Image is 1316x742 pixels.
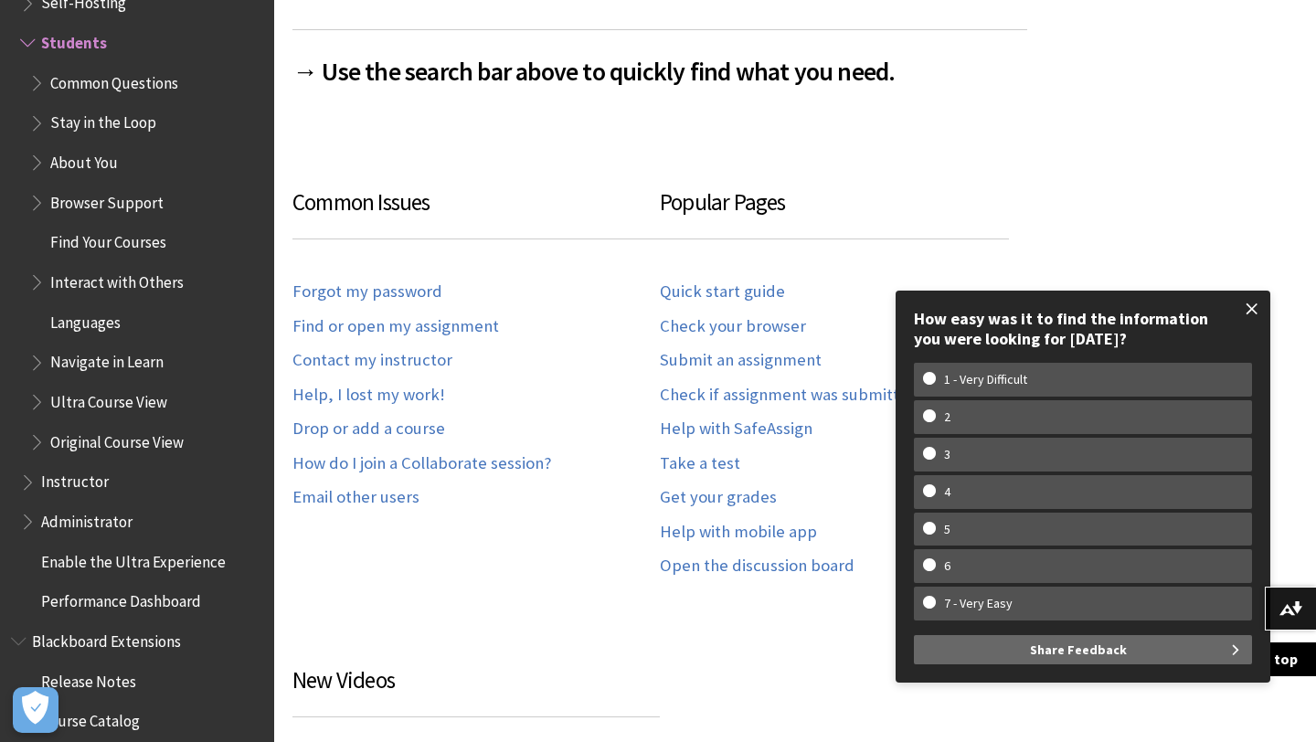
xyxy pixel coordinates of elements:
button: Share Feedback [914,635,1252,664]
span: Stay in the Loop [50,108,156,132]
a: Help with SafeAssign [660,419,812,440]
a: Submit an assignment [660,350,822,371]
a: Contact my instructor [292,350,452,371]
a: Quick start guide [660,281,785,302]
w-span: 1 - Very Difficult [923,372,1048,387]
span: Course Catalog [41,706,140,731]
w-span: 5 [923,522,971,537]
span: Administrator [41,506,133,531]
span: Enable the Ultra Experience [41,546,226,571]
a: Get your grades [660,487,777,508]
h2: → Use the search bar above to quickly find what you need. [292,29,1027,90]
h3: New Videos [292,663,660,717]
w-span: 2 [923,409,971,425]
w-span: 4 [923,484,971,500]
a: Find or open my assignment [292,316,499,337]
a: Forgot my password [292,281,442,302]
span: Ultra Course View [50,387,167,411]
div: How easy was it to find the information you were looking for [DATE]? [914,309,1252,348]
w-span: 6 [923,558,971,574]
a: Help, I lost my work! [292,385,445,406]
a: How do I join a Collaborate session? [292,453,551,474]
a: Check if assignment was submitted [660,385,918,406]
span: Navigate in Learn [50,347,164,372]
span: Original Course View [50,427,184,451]
span: Share Feedback [1030,635,1127,664]
span: Blackboard Extensions [32,626,181,651]
a: Drop or add a course [292,419,445,440]
span: Common Questions [50,68,178,92]
w-span: 7 - Very Easy [923,596,1034,611]
a: Take a test [660,453,740,474]
a: Email other users [292,487,419,508]
a: Open the discussion board [660,556,854,577]
w-span: 3 [923,447,971,462]
span: Instructor [41,467,109,492]
a: Check your browser [660,316,806,337]
span: Students [41,27,107,52]
span: Find Your Courses [50,228,166,252]
span: Release Notes [41,666,136,691]
button: Apri preferenze [13,687,58,733]
span: Performance Dashboard [41,587,201,611]
span: Browser Support [50,187,164,212]
h3: Common Issues [292,185,660,239]
h3: Popular Pages [660,185,1009,239]
span: Interact with Others [50,267,184,291]
span: About You [50,147,118,172]
a: Help with mobile app [660,522,817,543]
span: Languages [50,307,121,332]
